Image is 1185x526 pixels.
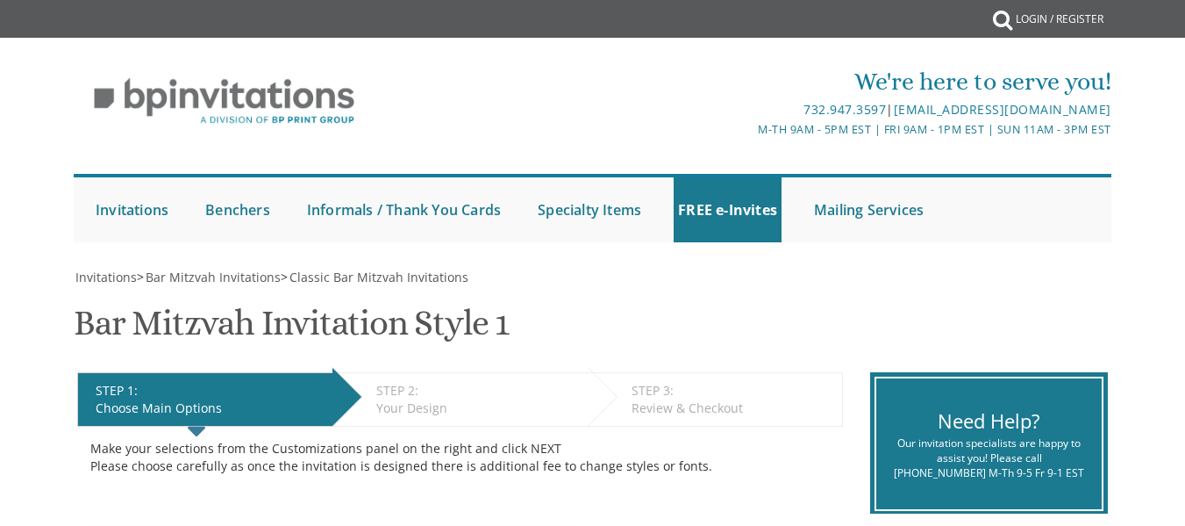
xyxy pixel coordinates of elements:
[303,177,505,242] a: Informals / Thank You Cards
[90,440,830,475] div: Make your selections from the Customizations panel on the right and click NEXT Please choose care...
[889,407,1089,435] div: Need Help?
[420,120,1111,139] div: M-Th 9am - 5pm EST | Fri 9am - 1pm EST | Sun 11am - 3pm EST
[74,269,137,285] a: Invitations
[289,269,468,285] span: Classic Bar Mitzvah Invitations
[1111,456,1167,508] iframe: chat widget
[96,382,324,400] div: STEP 1:
[96,400,324,417] div: Choose Main Options
[144,269,281,285] a: Bar Mitzvah Invitations
[91,177,173,242] a: Invitations
[803,101,886,118] a: 732.947.3597
[288,269,468,285] a: Classic Bar Mitzvah Invitations
[281,269,468,285] span: >
[894,101,1111,118] a: [EMAIL_ADDRESS][DOMAIN_NAME]
[75,269,137,285] span: Invitations
[146,269,281,285] span: Bar Mitzvah Invitations
[632,400,833,417] div: Review & Checkout
[889,436,1089,480] div: Our invitation specialists are happy to assist you! Please call [PHONE_NUMBER] M-Th 9-5 Fr 9-1 EST
[74,65,375,138] img: BP Invitation Loft
[632,382,833,400] div: STEP 3:
[376,400,579,417] div: Your Design
[74,304,509,356] h1: Bar Mitzvah Invitation Style 1
[420,64,1111,99] div: We're here to serve you!
[137,269,281,285] span: >
[420,99,1111,120] div: |
[376,382,579,400] div: STEP 2:
[533,177,646,242] a: Specialty Items
[674,177,782,242] a: FREE e-Invites
[201,177,275,242] a: Benchers
[810,177,928,242] a: Mailing Services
